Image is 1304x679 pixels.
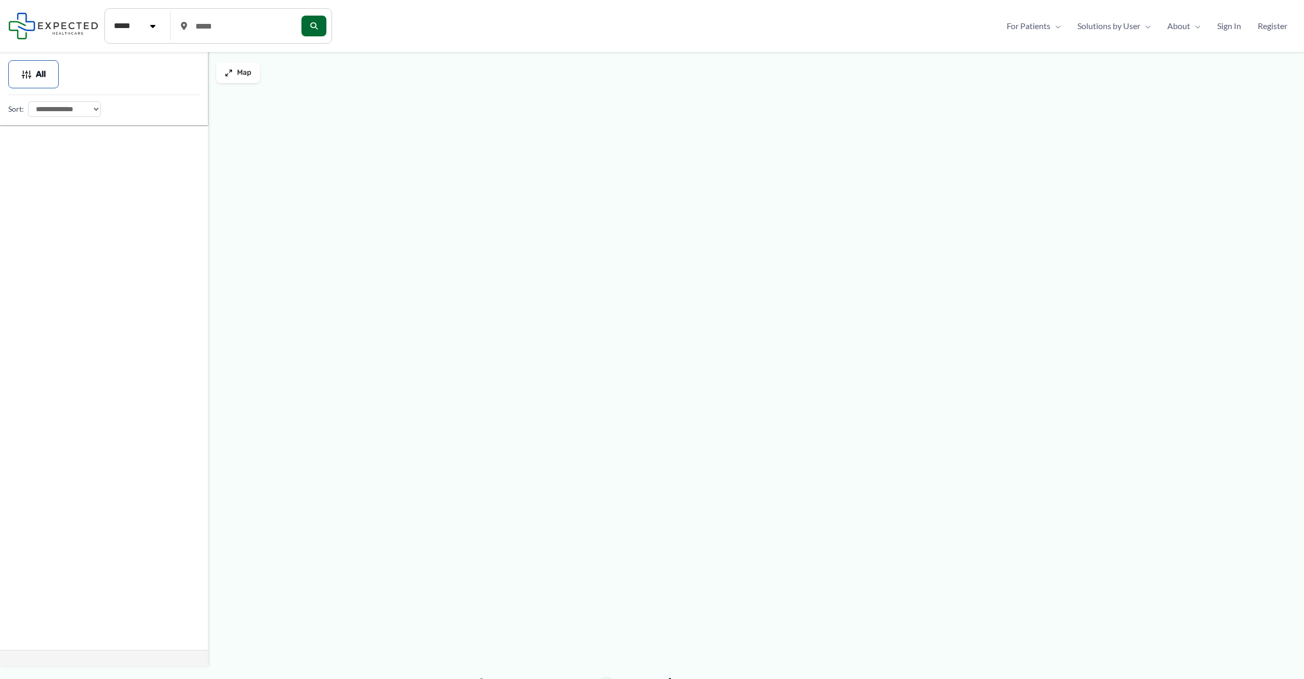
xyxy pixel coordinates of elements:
a: AboutMenu Toggle [1159,18,1209,34]
span: All [36,71,46,78]
button: All [8,60,59,88]
a: For PatientsMenu Toggle [998,18,1069,34]
img: Expected Healthcare Logo - side, dark font, small [8,12,98,39]
a: Sign In [1209,18,1249,34]
span: Sign In [1217,18,1241,34]
span: For Patients [1007,18,1050,34]
label: Sort: [8,102,24,116]
button: Map [216,62,260,83]
span: Menu Toggle [1050,18,1061,34]
span: Map [237,69,252,77]
span: Menu Toggle [1140,18,1151,34]
img: Filter [21,69,32,79]
a: Register [1249,18,1296,34]
span: Solutions by User [1077,18,1140,34]
img: Maximize [225,69,233,77]
span: Menu Toggle [1190,18,1201,34]
a: Solutions by UserMenu Toggle [1069,18,1159,34]
span: Register [1258,18,1287,34]
span: About [1167,18,1190,34]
